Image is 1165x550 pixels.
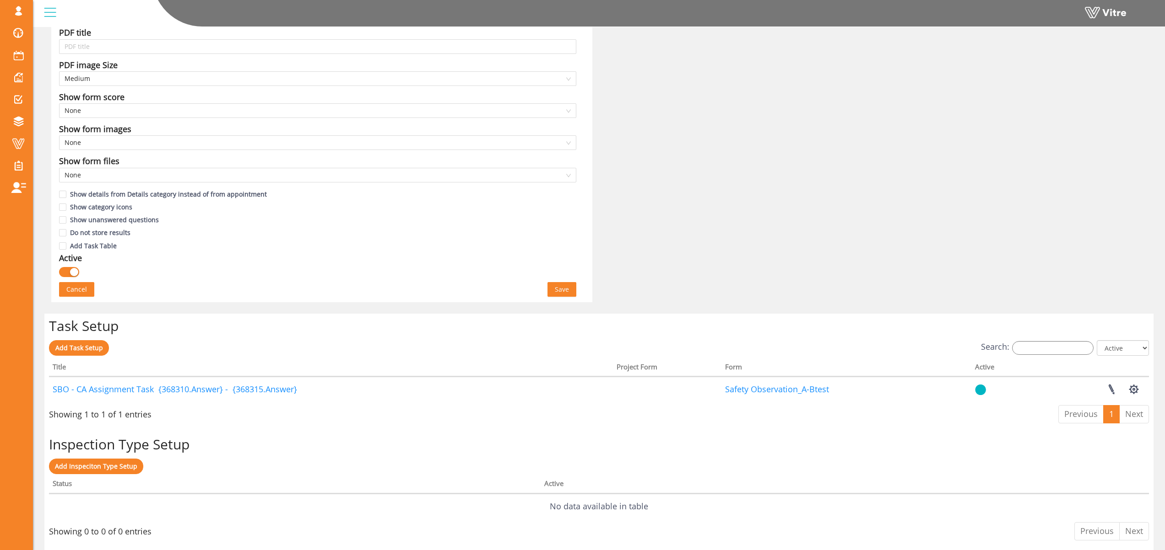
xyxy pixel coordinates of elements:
img: yes [975,384,986,395]
span: Show details from Details category instead of from appointment [66,190,271,198]
a: Add Inspeciton Type Setup [49,459,143,474]
div: Show form images [59,123,131,135]
span: Add Inspeciton Type Setup [55,462,137,470]
div: PDF title [59,26,91,39]
span: None [65,168,571,182]
h2: Inspection Type Setup [49,437,1149,452]
div: Show form files [59,155,119,167]
span: None [65,104,571,117]
a: SBO - CA Assignment Task {368310.Answer} - {368315.Answer} [53,384,297,395]
th: Project Form [613,360,721,377]
div: Active [59,251,82,264]
div: Showing 1 to 1 of 1 entries [49,404,152,421]
button: Save [547,282,576,297]
th: Form [721,360,972,377]
input: PDF title [59,39,576,54]
span: Add Task Setup [55,343,103,352]
th: Status [49,476,541,494]
a: Add Task Setup [49,340,109,356]
label: Search: [981,340,1094,354]
span: Do not store results [66,228,134,237]
th: Active [971,360,1031,377]
a: 1 [1103,405,1120,423]
button: Cancel [59,282,94,297]
input: Search: [1012,341,1094,355]
span: Cancel [66,284,87,294]
span: Show unanswered questions [66,215,163,224]
div: Showing 0 to 0 of 0 entries [49,521,152,538]
div: PDF image Size [59,59,118,71]
span: Medium [65,72,571,85]
a: Safety Observation_A-Btest [725,384,829,395]
td: No data available in table [49,494,1149,518]
span: Add Task Table [66,241,120,250]
span: Save [555,284,569,294]
th: Active [541,476,1017,494]
h2: Task Setup [49,318,1149,333]
span: Show category icons [66,203,136,211]
th: Title [49,360,613,377]
div: Show form score [59,91,125,103]
span: None [65,136,571,150]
